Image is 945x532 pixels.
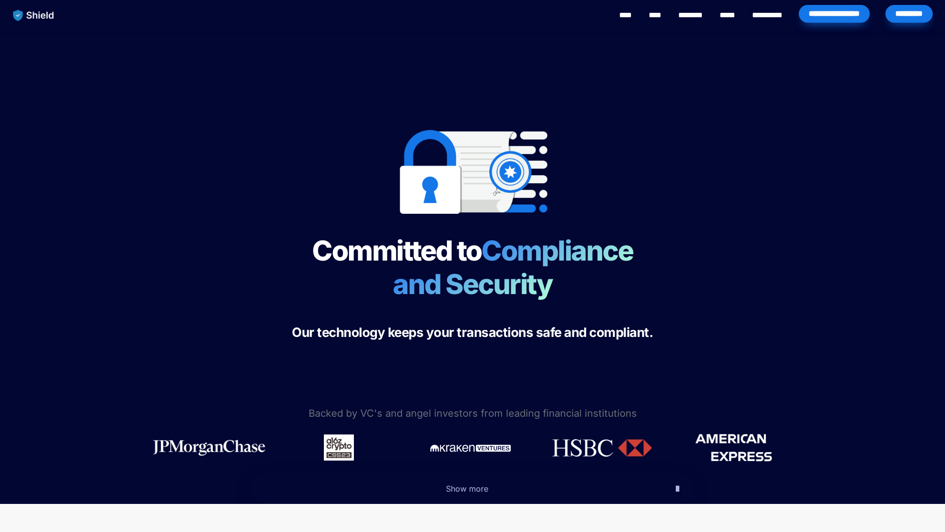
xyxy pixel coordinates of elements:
[446,484,488,494] span: Show more
[251,473,694,504] button: Show more
[8,5,59,26] img: website logo
[309,407,637,419] span: Backed by VC's and angel investors from leading financial institutions
[292,325,653,340] span: Our technology keeps your transactions safe and compliant.
[393,234,643,301] span: Compliance and Security
[312,234,481,267] span: Committed to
